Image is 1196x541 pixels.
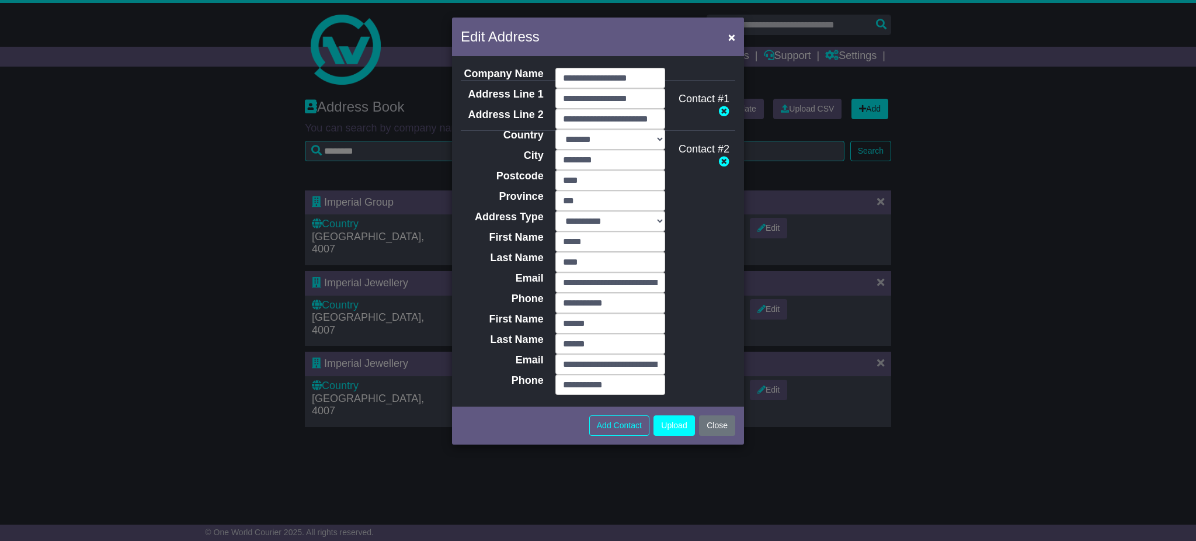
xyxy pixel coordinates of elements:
[452,252,550,265] label: Last Name
[589,415,649,436] button: Add Contact
[452,190,550,203] label: Province
[452,354,550,367] label: Email
[452,88,550,101] label: Address Line 1
[679,93,729,105] span: Contact #1
[452,272,550,285] label: Email
[452,211,550,224] label: Address Type
[452,334,550,346] label: Last Name
[452,68,550,81] label: Company Name
[728,30,735,44] span: ×
[699,415,735,436] button: Close
[452,313,550,326] label: First Name
[452,293,550,306] label: Phone
[452,231,550,244] label: First Name
[452,150,550,162] label: City
[452,170,550,183] label: Postcode
[679,143,729,155] span: Contact #2
[452,129,550,142] label: Country
[461,26,540,47] h5: Edit Address
[452,374,550,387] label: Phone
[452,109,550,122] label: Address Line 2
[722,25,741,49] button: Close
[653,415,694,436] button: Upload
